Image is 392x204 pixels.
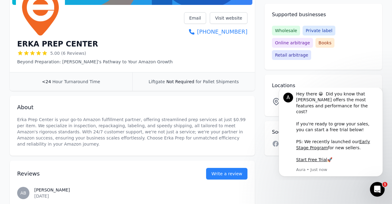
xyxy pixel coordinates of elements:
a: Email [184,12,206,24]
h1: ERKA PREP CENTER [17,39,98,49]
span: for Pallet Shipments [196,79,239,84]
h3: [PERSON_NAME] [34,187,247,193]
span: 5.00 (6 Reviews) [50,50,86,56]
span: Liftgate [149,79,165,84]
span: Private label [303,26,335,35]
span: AB [20,191,26,195]
span: <24 [42,79,51,84]
span: Books [315,38,334,48]
span: Not Required [166,79,194,84]
div: Hey there 😀 Did you know that [PERSON_NAME] offers the most features and performance for the cost... [27,3,109,75]
a: [PHONE_NUMBER] [184,28,247,36]
a: Start Free Trial [27,69,58,74]
h2: Reviews [17,169,187,178]
time: [DATE] [34,194,49,198]
span: Wholesale [272,26,300,35]
h2: Supported businesses [272,11,375,18]
h2: About [17,103,247,112]
span: Online arbitrage [272,38,313,48]
span: Hour Turnaround Time [52,79,100,84]
iframe: Intercom notifications message [269,88,392,180]
div: Message content [27,3,109,78]
p: Erka Prep Center is your go-to Amazon fulfillment partner, offering streamlined prep services at ... [17,117,247,147]
h2: Locations [272,82,375,89]
div: Profile image for Aura [14,5,24,15]
b: 🚀 [58,69,63,74]
a: Visit website [210,12,247,24]
p: Message from Aura, sent Just now [27,79,109,85]
span: Retail arbitrage [272,50,311,60]
span: 1 [383,182,387,187]
p: Beyond Preparation: [PERSON_NAME]’s Pathway to Your Amazon Growth [17,59,173,65]
a: Write a review [206,168,247,180]
iframe: Intercom live chat [370,182,385,197]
